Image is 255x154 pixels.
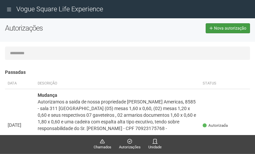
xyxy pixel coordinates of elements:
a: Chamados [94,139,111,150]
strong: Mudança [38,92,57,98]
a: Autorizações [119,139,141,150]
th: Descrição [35,78,200,89]
span: Chamados [94,144,111,150]
span: Vogue Square Life Experience [16,5,103,13]
a: Nova autorização [206,23,250,33]
h2: Autorizações [5,23,123,33]
span: Nova autorização [214,26,246,31]
a: Unidade [148,139,162,150]
span: Unidade [148,144,162,150]
span: Autorizada [203,123,228,128]
th: Status [200,78,250,89]
h4: Passadas [5,70,250,75]
th: Data [5,78,35,89]
span: Autorizações [119,144,141,150]
div: [DATE] [8,122,32,128]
